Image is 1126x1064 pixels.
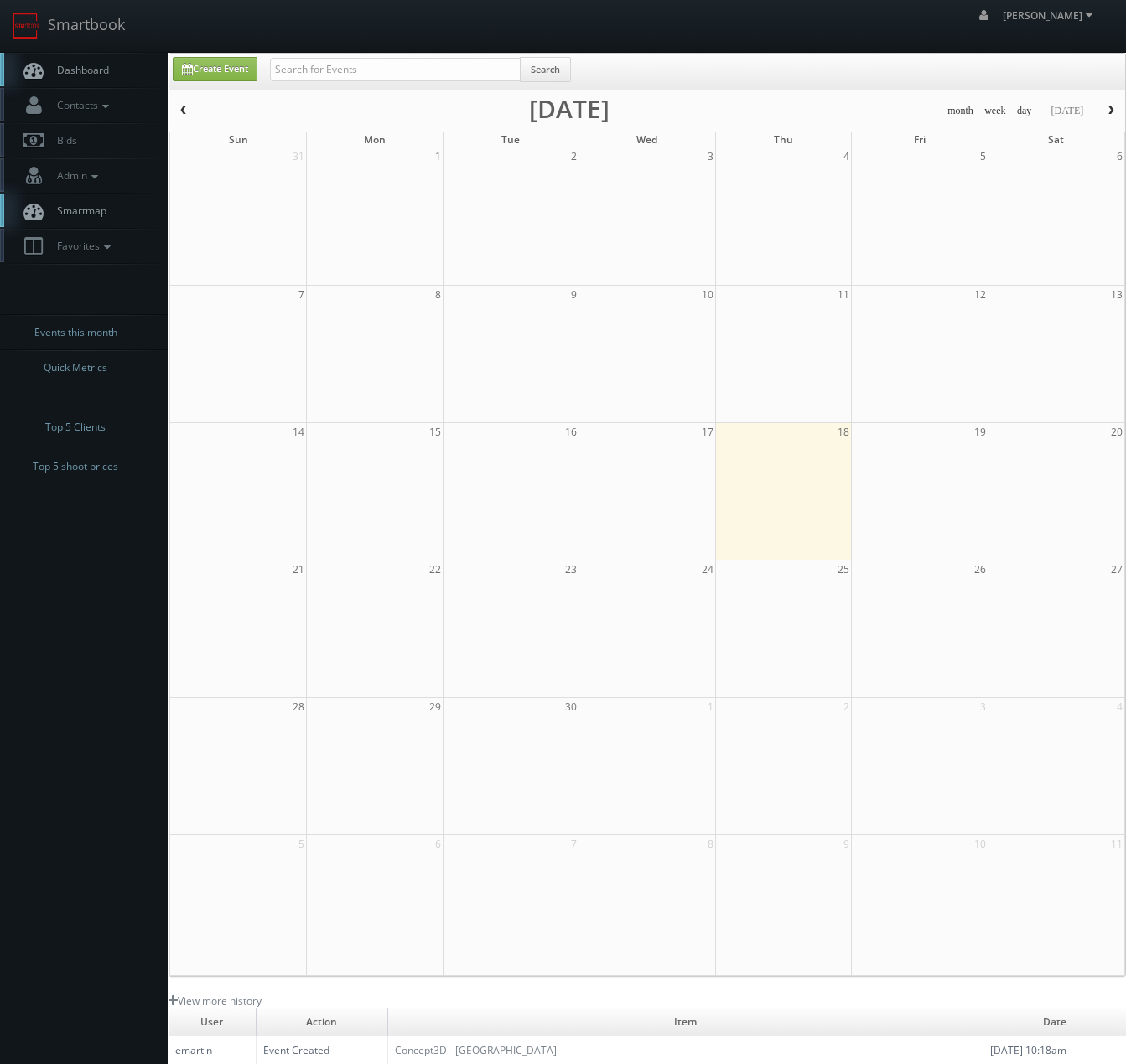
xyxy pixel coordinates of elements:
[256,1008,387,1036] td: Action
[1003,8,1097,23] span: [PERSON_NAME]
[49,168,102,183] span: Admin
[774,132,793,147] span: Thu
[1115,698,1124,715] span: 4
[291,147,306,165] span: 31
[428,698,443,715] span: 29
[942,101,979,121] button: month
[34,324,117,341] span: Events this month
[520,57,571,82] button: Search
[33,458,118,475] span: Top 5 shoot prices
[49,204,106,218] span: Smartmap
[569,147,579,165] span: 2
[978,101,1012,121] button: week
[836,423,851,441] span: 18
[291,423,306,441] span: 14
[973,835,988,853] span: 10
[49,63,109,77] span: Dashboard
[914,132,926,147] span: Fri
[1109,286,1124,303] span: 13
[636,132,657,147] span: Wed
[44,359,107,376] span: Quick Metrics
[706,147,715,165] span: 3
[364,132,386,147] span: Mon
[978,147,988,165] span: 5
[428,423,443,441] span: 15
[842,835,851,853] span: 9
[433,835,443,853] span: 6
[49,98,113,112] span: Contacts
[569,286,579,303] span: 9
[563,698,579,715] span: 30
[433,147,443,165] span: 1
[49,239,115,253] span: Favorites
[169,1008,256,1036] td: User
[563,560,579,578] span: 23
[973,560,988,578] span: 26
[297,835,306,853] span: 5
[388,1008,983,1036] td: Item
[169,994,262,1008] a: View more history
[700,560,715,578] span: 24
[836,560,851,578] span: 25
[1045,101,1089,121] button: [DATE]
[1011,101,1038,121] button: day
[836,286,851,303] span: 11
[49,133,77,147] span: Bids
[706,698,715,715] span: 1
[1048,132,1064,147] span: Sat
[842,698,851,715] span: 2
[973,423,988,441] span: 19
[291,698,306,715] span: 28
[1109,560,1124,578] span: 27
[1115,147,1124,165] span: 6
[978,698,988,715] span: 3
[173,57,257,81] a: Create Event
[706,835,715,853] span: 8
[291,560,306,578] span: 21
[563,423,579,441] span: 16
[1109,423,1124,441] span: 20
[229,132,248,147] span: Sun
[983,1008,1126,1036] td: Date
[1109,835,1124,853] span: 11
[700,423,715,441] span: 17
[700,286,715,303] span: 10
[501,132,520,147] span: Tue
[973,286,988,303] span: 12
[270,58,521,81] input: Search for Events
[569,835,579,853] span: 7
[842,147,851,165] span: 4
[529,101,610,117] h2: [DATE]
[45,419,106,436] span: Top 5 Clients
[395,1043,557,1057] a: Concept3D - [GEOGRAPHIC_DATA]
[13,13,39,39] img: smartbook-logo.png
[433,286,443,303] span: 8
[428,560,443,578] span: 22
[297,286,306,303] span: 7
